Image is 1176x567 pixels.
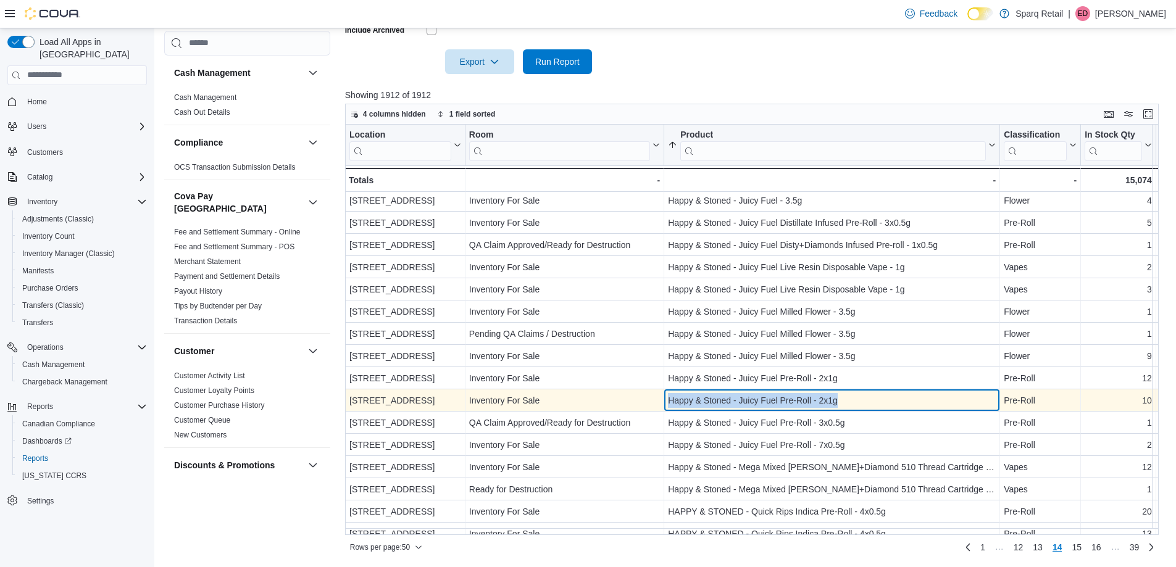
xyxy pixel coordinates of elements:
div: Happy & Stoned - Juicy Fuel Pre-Roll - 7x0.5g [668,437,996,452]
div: 10 [1085,393,1152,408]
button: Manifests [12,262,152,279]
span: Adjustments (Classic) [17,212,147,226]
button: Page 14 of 39 [1048,537,1067,557]
button: Operations [22,340,69,355]
div: [STREET_ADDRESS] [349,482,461,497]
span: Settings [22,493,147,508]
a: [US_STATE] CCRS [17,468,91,483]
button: Compliance [306,135,320,150]
button: Canadian Compliance [12,415,152,432]
button: Transfers [12,314,152,331]
span: Tips by Budtender per Day [174,301,262,311]
a: Inventory Count [17,229,80,244]
span: Reports [22,399,147,414]
span: Operations [27,342,64,352]
div: [STREET_ADDRESS] [349,526,461,541]
a: Page 1 of 39 [975,537,990,557]
span: Customer Activity List [174,371,245,381]
a: Adjustments (Classic) [17,212,99,226]
a: Customer Activity List [174,371,245,380]
a: Merchant Statement [174,257,241,266]
div: Pre-Roll [1004,393,1077,408]
button: Compliance [174,136,303,149]
div: Product [680,130,986,141]
div: 9 [1085,349,1152,363]
a: Payment and Settlement Details [174,272,280,281]
div: Inventory For Sale [469,371,660,386]
span: 39 [1130,541,1140,553]
span: Operations [22,340,147,355]
div: QA Claim Approved/Ready for Destruction [469,415,660,430]
div: 1 [1085,238,1152,252]
span: Home [22,94,147,109]
span: Manifests [17,263,147,278]
div: Pre-Roll [1004,437,1077,452]
span: Reports [17,451,147,466]
button: Product [668,130,996,161]
a: Canadian Compliance [17,416,100,431]
span: Cash Management [22,360,85,370]
div: Vapes [1004,482,1077,497]
div: Happy & Stoned - Juicy Fuel Milled Flower - 3.5g [668,349,996,363]
div: [STREET_ADDRESS] [349,304,461,319]
div: Cash Management [164,90,330,125]
button: Inventory [2,193,152,210]
div: 1 [1085,482,1152,497]
a: Fee and Settlement Summary - Online [174,228,301,236]
button: Cova Pay [GEOGRAPHIC_DATA] [306,195,320,210]
div: Inventory For Sale [469,437,660,452]
span: Canadian Compliance [22,419,95,429]
a: OCS Transaction Submission Details [174,163,296,172]
a: Inventory Manager (Classic) [17,246,120,261]
span: Reports [22,453,48,463]
a: New Customers [174,431,227,439]
div: 2 [1085,260,1152,275]
nav: Pagination for preceding grid [961,537,1159,557]
div: [STREET_ADDRESS] [349,349,461,363]
div: Happy & Stoned - Juicy Fuel Pre-Roll - 2x1g [668,371,996,386]
h3: Compliance [174,136,223,149]
span: 12 [1014,541,1024,553]
button: Discounts & Promotions [306,458,320,473]
span: Fee and Settlement Summary - POS [174,242,294,252]
div: Location [349,130,451,161]
span: Customer Purchase History [174,400,265,410]
div: Flower [1004,349,1077,363]
p: Sparq Retail [1015,6,1063,21]
p: [PERSON_NAME] [1095,6,1166,21]
button: Purchase Orders [12,279,152,297]
div: Location [349,130,451,141]
button: Operations [2,339,152,356]
div: Pending QA Claims / Destruction [469,326,660,341]
a: Previous page [961,540,975,555]
a: Page 15 of 39 [1067,537,1086,557]
div: [STREET_ADDRESS] [349,193,461,208]
div: [STREET_ADDRESS] [349,282,461,297]
div: Inventory For Sale [469,460,660,474]
span: [US_STATE] CCRS [22,471,86,481]
a: Manifests [17,263,59,278]
button: 4 columns hidden [346,107,431,122]
h3: Discounts & Promotions [174,459,275,471]
div: Pre-Roll [1004,215,1077,230]
button: Customer [306,344,320,358]
input: Dark Mode [967,7,993,20]
span: Cash Management [17,357,147,372]
span: Settings [27,496,54,506]
span: Customer Loyalty Points [174,386,254,395]
a: Transaction Details [174,317,237,325]
h3: Cova Pay [GEOGRAPHIC_DATA] [174,190,303,215]
div: [STREET_ADDRESS] [349,238,461,252]
div: Happy & Stoned - Juicy Fuel Pre-Roll - 2x1g [668,393,996,408]
div: Flower [1004,193,1077,208]
div: [STREET_ADDRESS] [349,215,461,230]
div: Vapes [1004,460,1077,474]
ul: Pagination for preceding grid [975,537,1144,557]
span: Payout History [174,286,222,296]
div: Inventory For Sale [469,215,660,230]
button: Reports [22,399,58,414]
span: 1 [980,541,985,553]
div: [STREET_ADDRESS] [349,393,461,408]
span: Home [27,97,47,107]
a: Next page [1144,540,1159,555]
